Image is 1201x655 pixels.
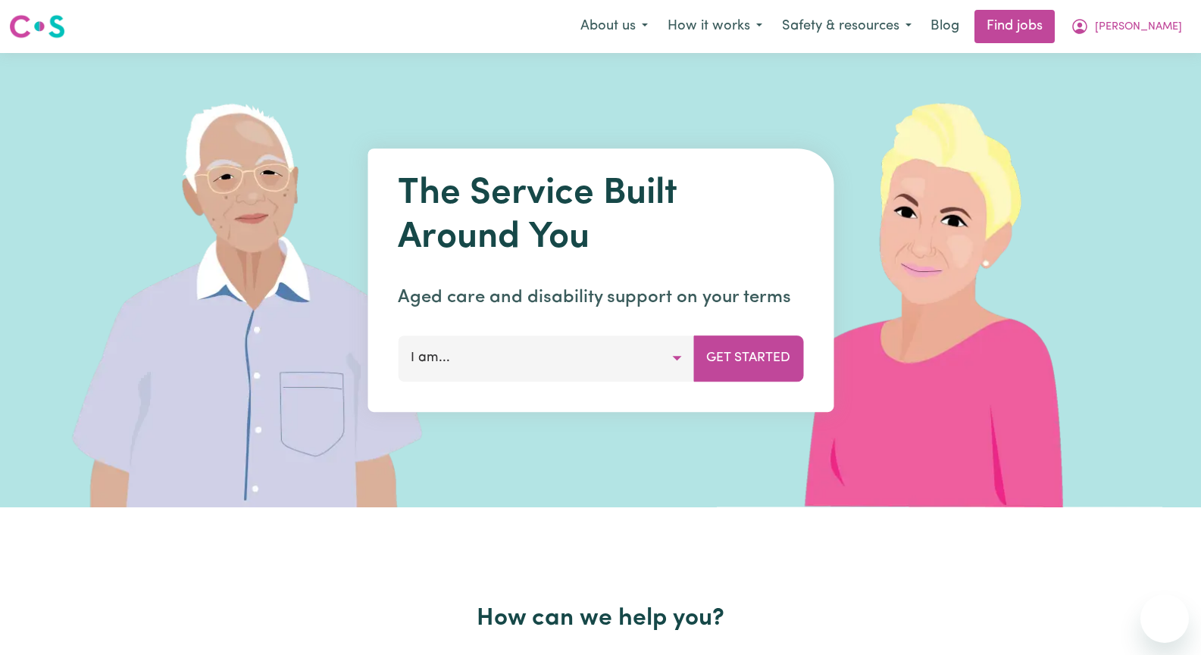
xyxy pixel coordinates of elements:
[772,11,921,42] button: Safety & resources
[1140,594,1189,643] iframe: Button to launch messaging window
[974,10,1055,43] a: Find jobs
[1095,19,1182,36] span: [PERSON_NAME]
[921,10,968,43] a: Blog
[398,173,803,260] h1: The Service Built Around You
[110,604,1092,633] h2: How can we help you?
[571,11,658,42] button: About us
[398,335,694,381] button: I am...
[398,284,803,311] p: Aged care and disability support on your terms
[658,11,772,42] button: How it works
[693,335,803,381] button: Get Started
[9,9,65,44] a: Careseekers logo
[9,13,65,40] img: Careseekers logo
[1061,11,1192,42] button: My Account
